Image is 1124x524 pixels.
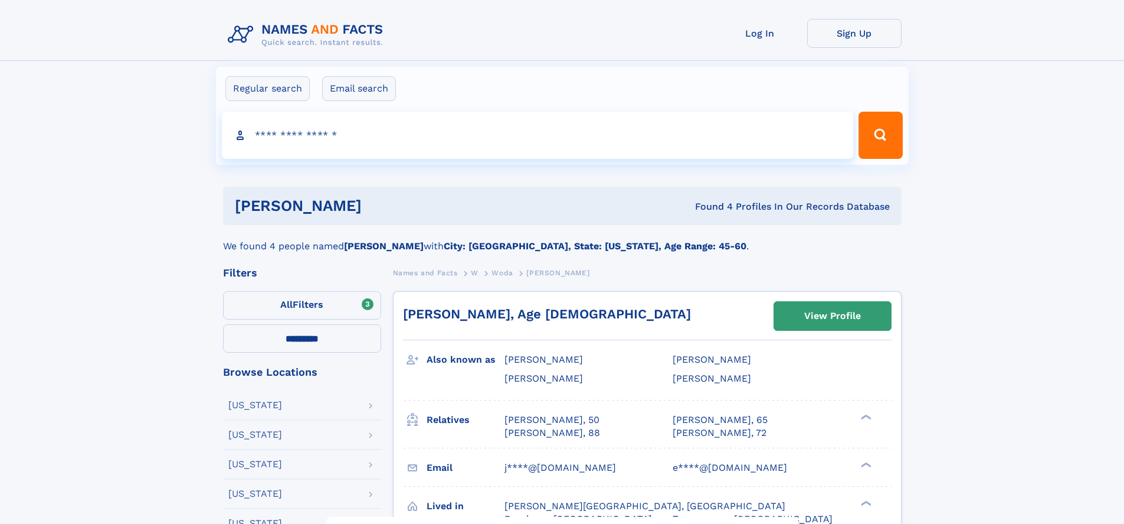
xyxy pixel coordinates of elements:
[774,302,891,330] a: View Profile
[504,354,583,365] span: [PERSON_NAME]
[504,500,785,512] span: [PERSON_NAME][GEOGRAPHIC_DATA], [GEOGRAPHIC_DATA]
[526,269,589,277] span: [PERSON_NAME]
[344,240,424,252] b: [PERSON_NAME]
[858,413,872,421] div: ❯
[673,414,768,427] a: [PERSON_NAME], 65
[504,427,600,440] a: [PERSON_NAME], 88
[471,269,479,277] span: W
[673,427,766,440] a: [PERSON_NAME], 72
[858,461,872,468] div: ❯
[427,350,504,370] h3: Also known as
[222,112,854,159] input: search input
[713,19,807,48] a: Log In
[280,299,293,310] span: All
[673,354,751,365] span: [PERSON_NAME]
[228,401,282,410] div: [US_STATE]
[673,373,751,384] span: [PERSON_NAME]
[225,76,310,101] label: Regular search
[393,265,458,280] a: Names and Facts
[223,367,381,377] div: Browse Locations
[235,198,529,213] h1: [PERSON_NAME]
[427,458,504,478] h3: Email
[858,112,902,159] button: Search Button
[427,496,504,516] h3: Lived in
[322,76,396,101] label: Email search
[471,265,479,280] a: W
[427,410,504,430] h3: Relatives
[491,265,513,280] a: Woda
[403,307,691,321] a: [PERSON_NAME], Age [DEMOGRAPHIC_DATA]
[223,19,393,51] img: Logo Names and Facts
[444,240,746,252] b: City: [GEOGRAPHIC_DATA], State: [US_STATE], Age Range: 45-60
[528,200,890,213] div: Found 4 Profiles In Our Records Database
[223,291,381,320] label: Filters
[504,414,599,427] a: [PERSON_NAME], 50
[228,430,282,440] div: [US_STATE]
[223,225,902,253] div: We found 4 people named with .
[804,302,861,330] div: View Profile
[504,373,583,384] span: [PERSON_NAME]
[228,460,282,469] div: [US_STATE]
[491,269,513,277] span: Woda
[223,268,381,278] div: Filters
[228,489,282,499] div: [US_STATE]
[807,19,902,48] a: Sign Up
[858,499,872,507] div: ❯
